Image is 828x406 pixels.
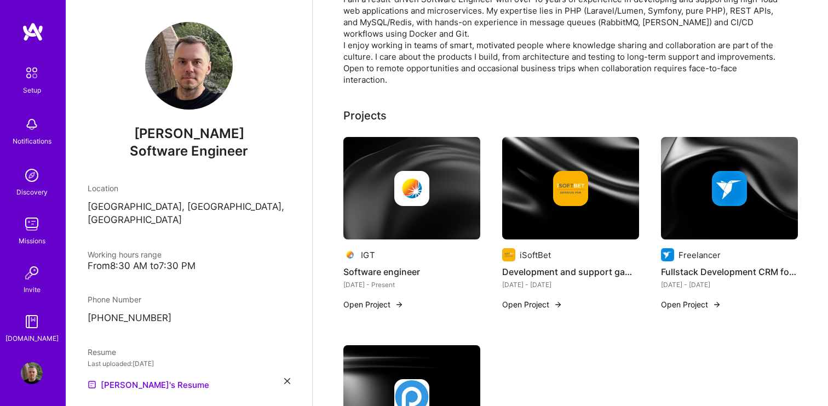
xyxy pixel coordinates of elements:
[21,311,43,333] img: guide book
[24,284,41,295] div: Invite
[18,362,45,384] a: User Avatar
[88,380,96,389] img: Resume
[343,248,357,261] img: Company logo
[88,250,162,259] span: Working hours range
[20,61,43,84] img: setup
[22,22,44,42] img: logo
[661,299,721,310] button: Open Project
[88,358,290,369] div: Last uploaded: [DATE]
[712,300,721,309] img: arrow-right
[284,378,290,384] i: icon Close
[502,248,515,261] img: Company logo
[343,107,387,124] div: Projects
[145,22,233,110] img: User Avatar
[502,265,639,279] h4: Development and support gambling infrastructure
[88,125,290,142] span: [PERSON_NAME]
[712,171,747,206] img: Company logo
[88,295,141,304] span: Phone Number
[502,299,562,310] button: Open Project
[88,347,116,357] span: Resume
[661,248,674,261] img: Company logo
[21,213,43,235] img: teamwork
[343,265,480,279] h4: Software engineer
[343,279,480,290] div: [DATE] - Present
[661,265,798,279] h4: Fullstack Development CRM for local expo center
[88,378,209,391] a: [PERSON_NAME]'s Resume
[21,262,43,284] img: Invite
[661,279,798,290] div: [DATE] - [DATE]
[13,135,51,147] div: Notifications
[21,164,43,186] img: discovery
[16,186,48,198] div: Discovery
[554,300,562,309] img: arrow-right
[19,235,45,247] div: Missions
[502,279,639,290] div: [DATE] - [DATE]
[88,182,290,194] div: Location
[343,299,404,310] button: Open Project
[88,201,290,227] p: [GEOGRAPHIC_DATA], [GEOGRAPHIC_DATA], [GEOGRAPHIC_DATA]
[679,249,721,261] div: Freelancer
[394,171,429,206] img: Company logo
[361,249,375,261] div: IGT
[343,137,480,240] img: cover
[23,84,41,96] div: Setup
[21,113,43,135] img: bell
[520,249,551,261] div: iSoftBet
[21,362,43,384] img: User Avatar
[502,137,639,240] img: cover
[661,137,798,240] img: cover
[395,300,404,309] img: arrow-right
[88,260,290,272] div: From 8:30 AM to 7:30 PM
[5,333,59,344] div: [DOMAIN_NAME]
[553,171,588,206] img: Company logo
[130,143,248,159] span: Software Engineer
[88,312,290,325] p: [PHONE_NUMBER]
